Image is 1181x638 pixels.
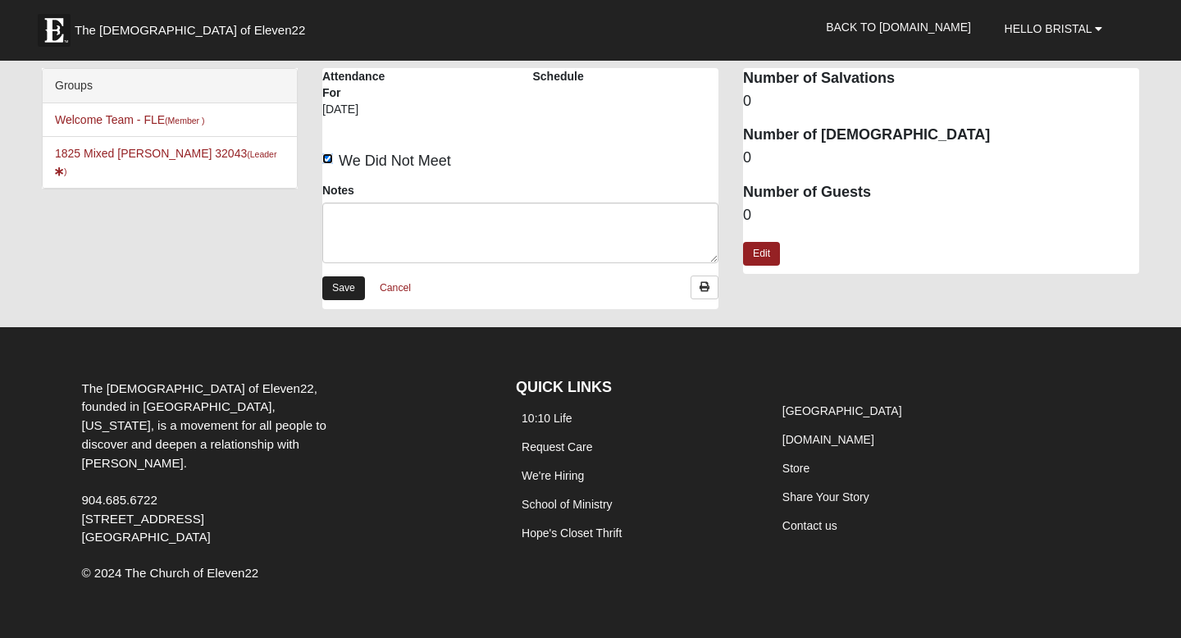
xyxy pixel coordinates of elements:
span: [GEOGRAPHIC_DATA] [81,530,210,544]
img: Eleven22 logo [38,14,71,47]
a: Store [782,462,809,475]
a: Request Care [522,440,592,453]
label: Schedule [533,68,584,84]
a: 10:10 Life [522,412,572,425]
div: Groups [43,69,297,103]
span: © 2024 The Church of Eleven22 [81,566,258,580]
dt: Number of [DEMOGRAPHIC_DATA] [743,125,1139,146]
a: The [DEMOGRAPHIC_DATA] of Eleven22 [30,6,358,47]
span: Hello Bristal [1005,22,1092,35]
a: [GEOGRAPHIC_DATA] [782,404,902,417]
a: Share Your Story [782,490,869,504]
div: The [DEMOGRAPHIC_DATA] of Eleven22, founded in [GEOGRAPHIC_DATA], [US_STATE], is a movement for a... [69,380,358,547]
label: Notes [322,182,354,198]
a: Print Attendance Roster [691,276,718,299]
span: We Did Not Meet [339,153,451,169]
a: [DOMAIN_NAME] [782,433,874,446]
a: Save [322,276,365,300]
a: Edit [743,242,780,266]
a: School of Ministry [522,498,612,511]
a: Back to [DOMAIN_NAME] [814,7,983,48]
dd: 0 [743,205,1139,226]
input: We Did Not Meet [322,153,333,164]
dd: 0 [743,91,1139,112]
a: We're Hiring [522,469,584,482]
label: Attendance For [322,68,403,101]
h4: QUICK LINKS [516,379,752,397]
span: The [DEMOGRAPHIC_DATA] of Eleven22 [75,22,305,39]
a: Contact us [782,519,837,532]
div: [DATE] [322,101,403,129]
a: Welcome Team - FLE(Member ) [55,113,205,126]
dt: Number of Salvations [743,68,1139,89]
dt: Number of Guests [743,182,1139,203]
dd: 0 [743,148,1139,169]
a: Cancel [369,276,422,301]
a: 1825 Mixed [PERSON_NAME] 32043(Leader) [55,147,276,177]
small: (Member ) [165,116,204,125]
a: Hello Bristal [992,8,1115,49]
a: Hope's Closet Thrift [522,526,622,540]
